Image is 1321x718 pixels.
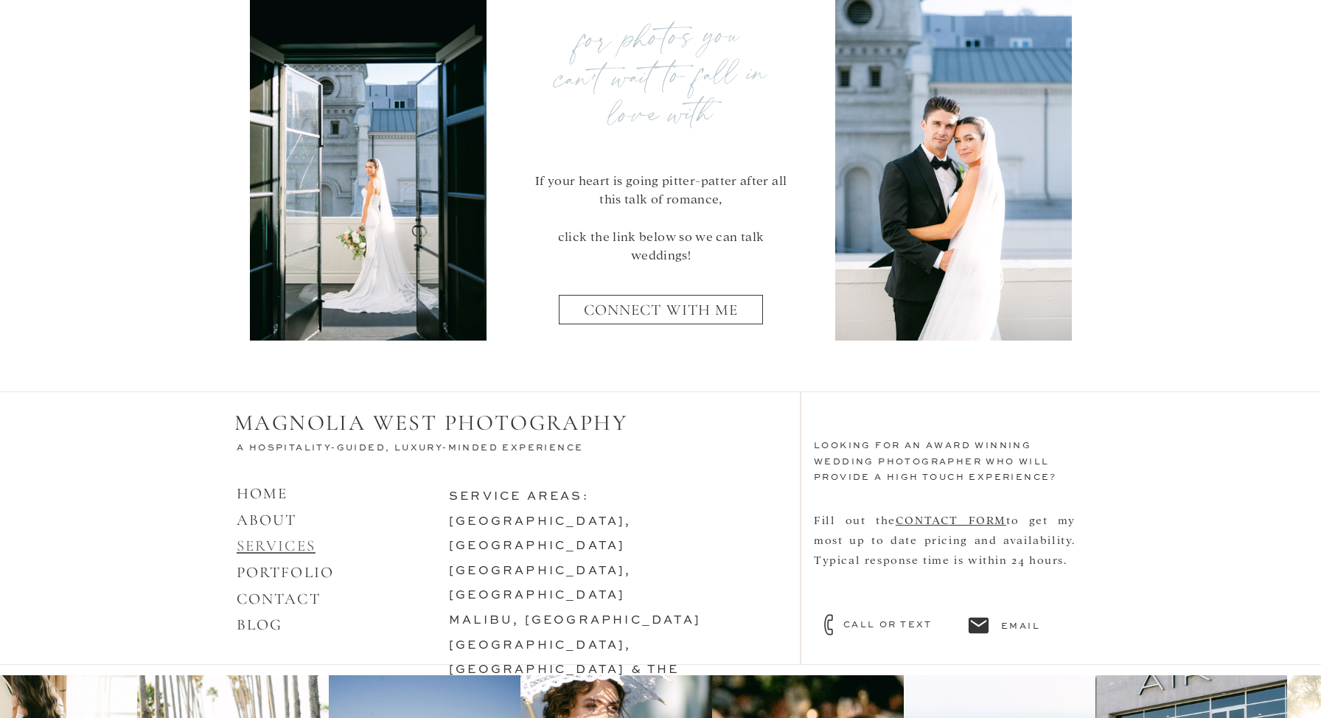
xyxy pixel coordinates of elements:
a: CONTACT [237,590,321,608]
a: BLOG [237,616,282,634]
a: call or text [843,618,959,631]
a: [GEOGRAPHIC_DATA], [GEOGRAPHIC_DATA] [449,516,632,553]
a: connect with me [568,301,753,330]
h3: looking for an award winning WEDDING photographer who will provide a HIGH TOUCH experience? [814,439,1088,502]
a: [GEOGRAPHIC_DATA], [GEOGRAPHIC_DATA] [449,565,632,602]
p: If your heart is going pitter-patter after all this talk of romance, click the link below so we c... [527,170,795,249]
a: SERVICES [237,537,316,555]
a: [GEOGRAPHIC_DATA], [GEOGRAPHIC_DATA] & the lowcountry [449,640,680,701]
a: malibu, [GEOGRAPHIC_DATA] [449,615,701,627]
h2: MAGNOLIA WEST PHOTOGRAPHY [234,410,647,438]
nav: Fill out the to get my most up to date pricing and availability. Typical response time is within ... [814,509,1076,624]
a: CONTACT FORM [896,512,1006,526]
a: HOMEABOUT [237,484,297,529]
h3: A Hospitality-Guided, Luxury-Minded Experience [237,441,606,458]
a: PORTFOLIO [237,563,334,582]
a: email [1001,619,1070,632]
h3: service areas: [449,485,763,640]
p: for photos you can't wait to fall in love with [527,15,793,111]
